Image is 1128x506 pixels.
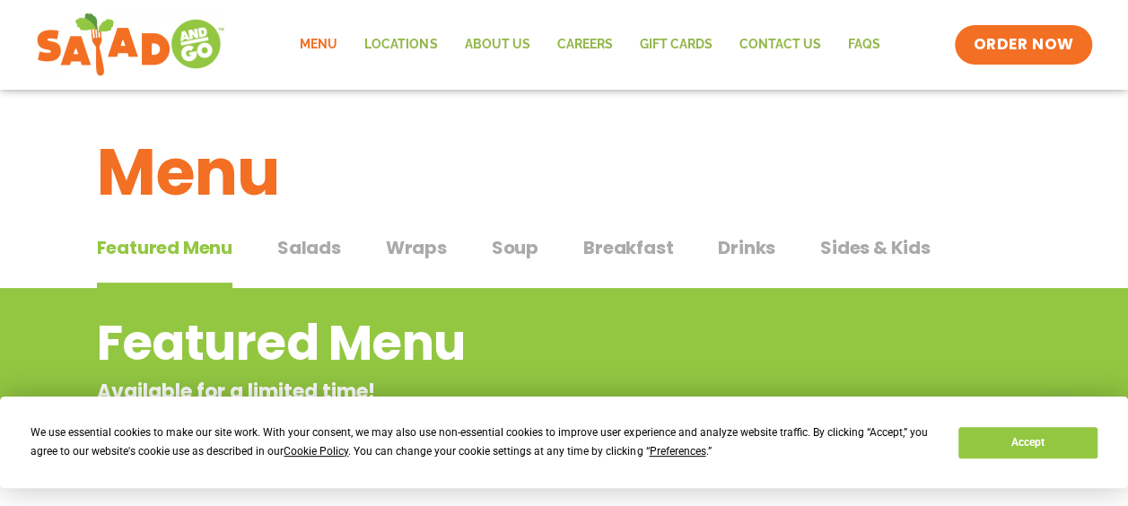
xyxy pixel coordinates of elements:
div: Tabbed content [97,228,1032,289]
a: ORDER NOW [955,25,1091,65]
a: FAQs [834,24,893,65]
span: Featured Menu [97,234,232,261]
a: Contact Us [725,24,834,65]
nav: Menu [286,24,893,65]
span: Cookie Policy [284,445,348,458]
a: Menu [286,24,351,65]
a: GIFT CARDS [625,24,725,65]
span: ORDER NOW [973,34,1073,56]
span: Drinks [718,234,775,261]
div: We use essential cookies to make our site work. With your consent, we may also use non-essential ... [31,423,937,461]
h1: Menu [97,124,1032,221]
span: Soup [492,234,538,261]
img: new-SAG-logo-768×292 [36,9,225,81]
span: Sides & Kids [820,234,931,261]
span: Salads [277,234,341,261]
p: Available for a limited time! [97,377,888,406]
button: Accept [958,427,1097,458]
a: Careers [543,24,625,65]
span: Wraps [386,234,447,261]
span: Breakfast [583,234,673,261]
span: Preferences [649,445,705,458]
a: Locations [351,24,450,65]
a: About Us [450,24,543,65]
h2: Featured Menu [97,307,888,379]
